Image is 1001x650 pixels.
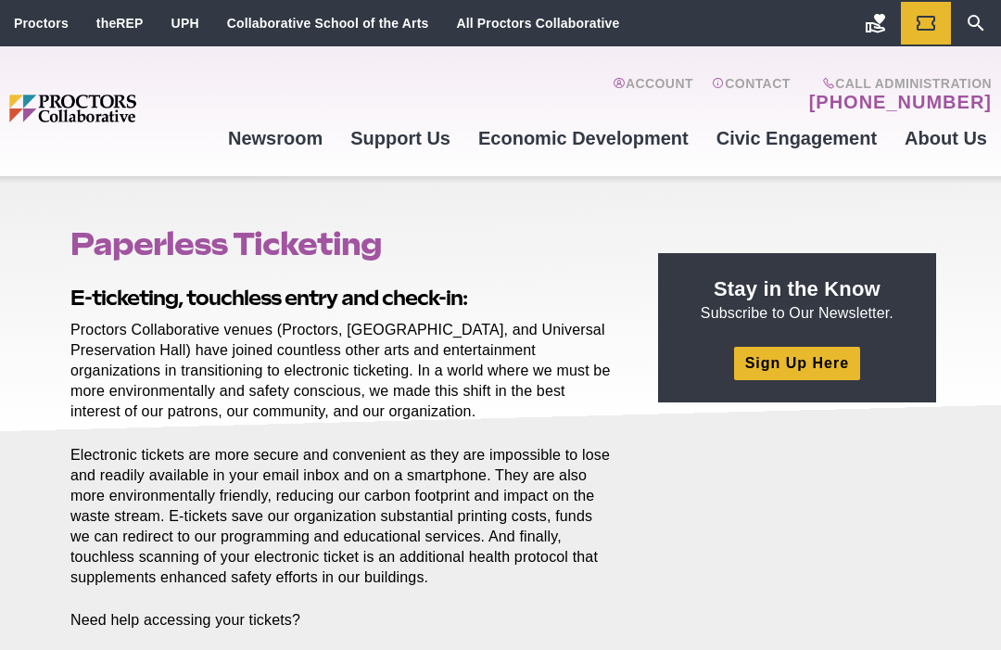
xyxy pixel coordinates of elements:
[809,91,992,113] a: [PHONE_NUMBER]
[734,347,860,379] a: Sign Up Here
[804,76,992,91] span: Call Administration
[456,16,619,31] a: All Proctors Collaborative
[70,610,615,631] p: Need help accessing your tickets?
[714,277,881,300] strong: Stay in the Know
[613,76,693,113] a: Account
[70,445,615,589] p: Electronic tickets are more secure and convenient as they are impossible to lose and readily avai...
[464,113,703,163] a: Economic Development
[951,2,1001,45] a: Search
[891,113,1001,163] a: About Us
[70,226,615,261] h1: Paperless Ticketing
[70,320,615,422] p: Proctors Collaborative venues (Proctors, [GEOGRAPHIC_DATA], and Universal Preservation Hall) have...
[703,113,891,163] a: Civic Engagement
[171,16,199,31] a: UPH
[680,275,914,324] p: Subscribe to Our Newsletter.
[214,113,336,163] a: Newsroom
[9,95,214,121] img: Proctors logo
[96,16,144,31] a: theREP
[336,113,464,163] a: Support Us
[227,16,429,31] a: Collaborative School of the Arts
[712,76,791,113] a: Contact
[70,286,467,310] strong: E-ticketing, touchless entry and check-in:
[14,16,69,31] a: Proctors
